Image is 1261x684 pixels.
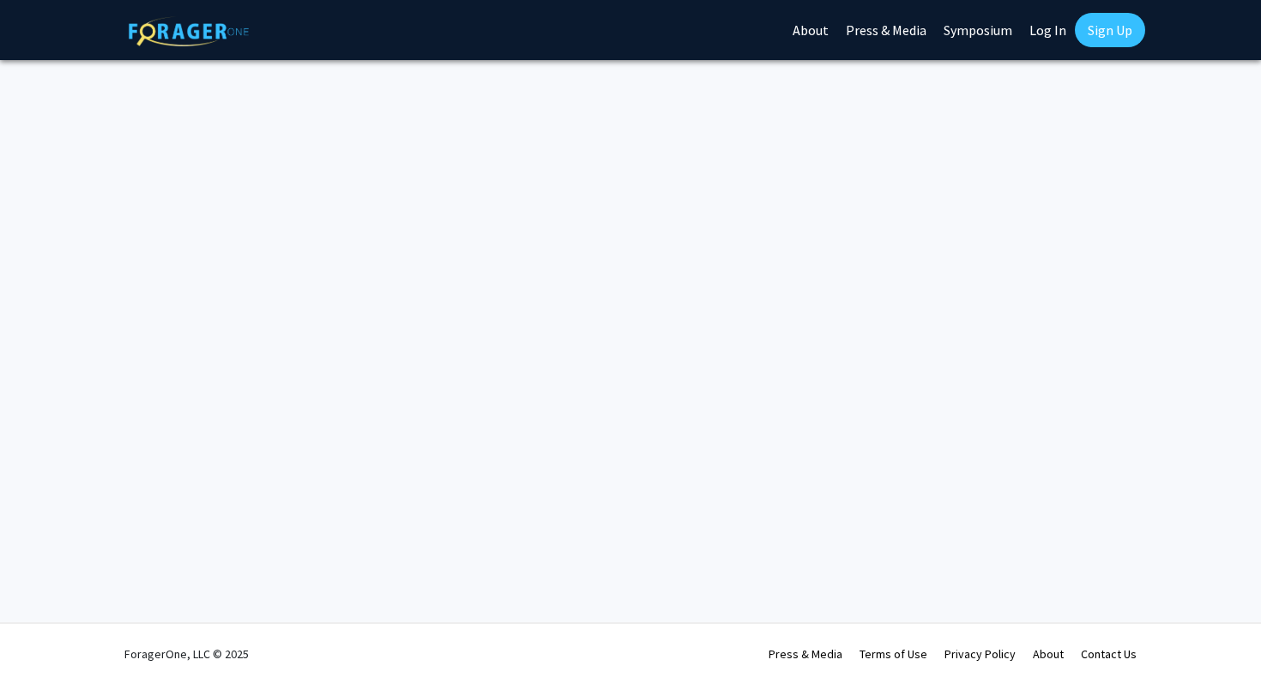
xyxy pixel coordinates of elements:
a: Terms of Use [860,646,927,662]
a: Press & Media [769,646,842,662]
a: About [1033,646,1064,662]
a: Contact Us [1081,646,1137,662]
div: ForagerOne, LLC © 2025 [124,624,249,684]
img: ForagerOne Logo [129,16,249,46]
a: Sign Up [1075,13,1145,47]
a: Privacy Policy [944,646,1016,662]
